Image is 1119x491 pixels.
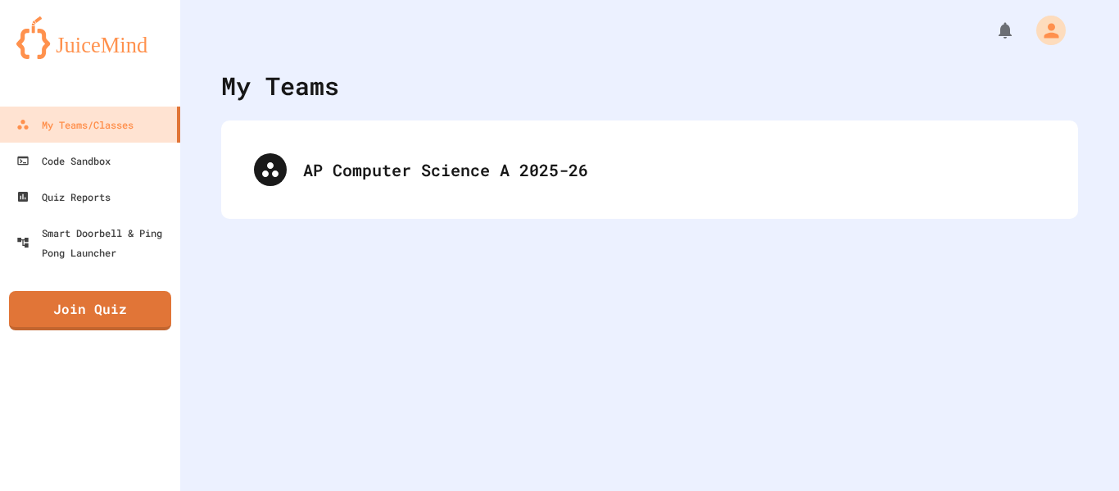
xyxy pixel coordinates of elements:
[9,291,171,330] a: Join Quiz
[1019,11,1070,49] div: My Account
[238,137,1062,202] div: AP Computer Science A 2025-26
[965,16,1019,44] div: My Notifications
[16,187,111,207] div: Quiz Reports
[303,157,1045,182] div: AP Computer Science A 2025-26
[16,151,111,170] div: Code Sandbox
[16,115,134,134] div: My Teams/Classes
[221,67,339,104] div: My Teams
[16,223,174,262] div: Smart Doorbell & Ping Pong Launcher
[16,16,164,59] img: logo-orange.svg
